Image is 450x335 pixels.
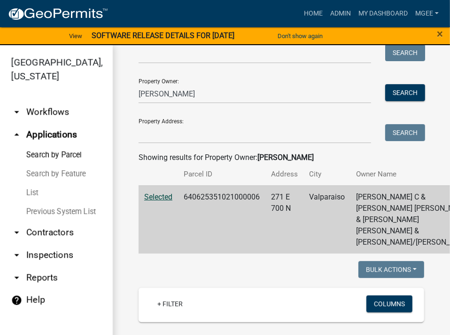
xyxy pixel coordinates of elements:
[358,261,424,278] button: Bulk Actions
[92,31,234,40] strong: SOFTWARE RELEASE DETAILS FOR [DATE]
[11,129,23,140] i: arrow_drop_up
[300,5,326,23] a: Home
[150,295,190,312] a: + Filter
[437,28,443,40] button: Close
[11,106,23,118] i: arrow_drop_down
[11,272,23,283] i: arrow_drop_down
[385,84,425,101] button: Search
[355,5,411,23] a: My Dashboard
[411,5,442,23] a: mgee
[11,227,23,238] i: arrow_drop_down
[139,152,424,163] div: Showing results for Property Owner:
[437,27,443,40] span: ×
[257,153,314,162] strong: [PERSON_NAME]
[178,185,265,254] td: 640625351021000006
[265,163,303,185] th: Address
[11,295,23,306] i: help
[385,124,425,141] button: Search
[65,28,86,44] a: View
[144,192,172,201] a: Selected
[303,185,350,254] td: Valparaiso
[178,163,265,185] th: Parcel ID
[366,295,412,312] button: Columns
[326,5,355,23] a: Admin
[385,44,425,61] button: Search
[265,185,303,254] td: 271 E 700 N
[274,28,326,44] button: Don't show again
[303,163,350,185] th: City
[11,249,23,261] i: arrow_drop_down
